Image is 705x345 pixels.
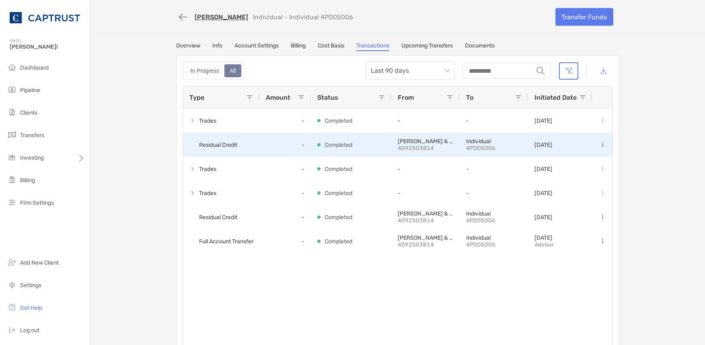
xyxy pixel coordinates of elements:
[466,234,522,241] p: Individual
[7,197,17,207] img: firm-settings icon
[7,130,17,140] img: transfers icon
[534,117,552,124] p: [DATE]
[7,175,17,185] img: billing icon
[398,210,453,217] p: EDWARD D. JONES & CO.
[176,42,200,51] a: Overview
[183,62,244,80] div: segmented control
[398,94,414,101] span: From
[466,210,522,217] p: Individual
[259,205,311,229] div: -
[466,166,522,172] p: -
[401,42,453,51] a: Upcoming Transfers
[259,181,311,205] div: -
[20,154,44,161] span: Investing
[10,3,80,32] img: CAPTRUST Logo
[7,257,17,267] img: add_new_client icon
[199,235,253,248] span: Full Account Transfer
[20,87,40,94] span: Pipeline
[266,94,290,101] span: Amount
[534,214,552,221] p: [DATE]
[466,241,522,248] p: 4PD05006
[199,138,237,152] span: Residual Credit
[318,42,344,51] a: Cost Basis
[20,132,44,139] span: Transfers
[259,133,311,157] div: -
[199,211,237,224] span: Residual Credit
[20,259,59,266] span: Add New Client
[356,42,389,51] a: Transactions
[398,217,453,224] p: 4092503814
[225,65,240,76] div: All
[466,217,522,224] p: 4PD05006
[199,187,216,200] span: Trades
[20,304,42,311] span: Get Help
[534,94,577,101] span: Initiated Date
[398,117,453,124] p: -
[20,109,37,116] span: Clients
[20,64,49,71] span: Dashboard
[195,13,248,21] a: [PERSON_NAME]
[7,325,17,335] img: logout icon
[20,282,41,289] span: Settings
[371,62,450,80] span: Last 90 days
[325,140,352,150] p: Completed
[465,42,495,51] a: Documents
[259,157,311,181] div: -
[398,166,453,172] p: -
[212,42,222,51] a: Info
[20,327,39,334] span: Log out
[534,190,552,197] p: [DATE]
[536,67,545,75] img: input icon
[7,85,17,94] img: pipeline icon
[534,142,552,148] p: [DATE]
[325,164,352,174] p: Completed
[7,62,17,72] img: dashboard icon
[534,241,554,248] p: advisor
[259,109,311,133] div: -
[398,234,453,241] p: EDWARD D. JONES & CO.
[7,302,17,312] img: get-help icon
[7,152,17,162] img: investing icon
[20,177,35,184] span: Billing
[466,145,522,152] p: 4PD05006
[259,229,311,253] div: -
[189,94,204,101] span: Type
[534,166,552,172] p: [DATE]
[398,145,453,152] p: 4092503814
[466,138,522,145] p: Individual
[466,190,522,197] p: -
[234,42,279,51] a: Account Settings
[466,117,522,124] p: -
[291,42,306,51] a: Billing
[325,236,352,246] p: Completed
[559,62,578,80] button: Clear filters
[186,65,224,76] div: In Progress
[317,94,338,101] span: Status
[253,13,353,21] p: Individual - Individual 4PD05006
[534,234,554,241] p: [DATE]
[7,280,17,290] img: settings icon
[325,116,352,126] p: Completed
[7,107,17,117] img: clients icon
[398,190,453,197] p: -
[555,8,613,26] a: Transfer Funds
[199,162,216,176] span: Trades
[466,94,473,101] span: To
[398,138,453,145] p: EDWARD D. JONES & CO.
[325,212,352,222] p: Completed
[325,188,352,198] p: Completed
[199,114,216,127] span: Trades
[398,241,453,248] p: 4092503814
[20,199,54,206] span: Firm Settings
[10,43,85,50] span: [PERSON_NAME]!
